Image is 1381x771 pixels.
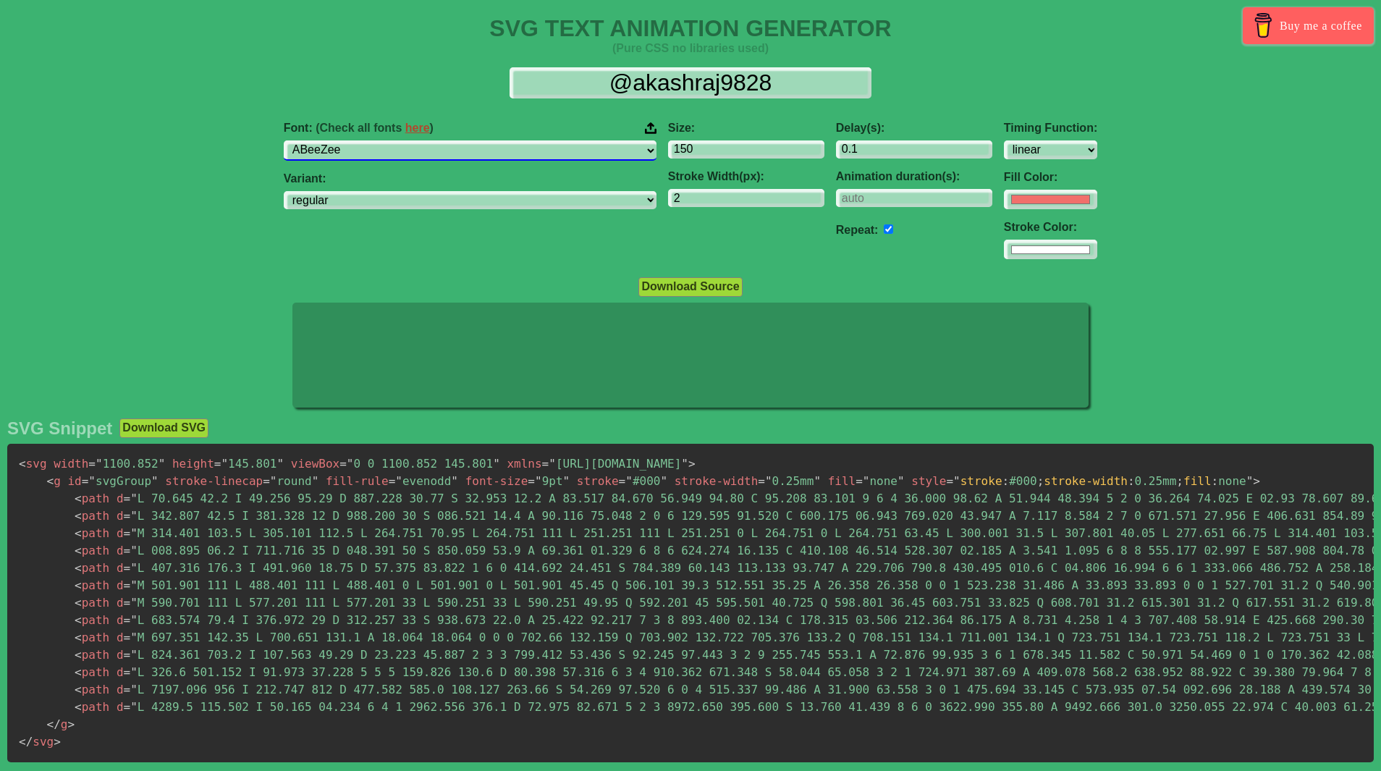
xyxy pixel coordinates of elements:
[124,700,131,714] span: =
[339,457,347,471] span: =
[82,474,159,488] span: svgGroup
[528,474,535,488] span: =
[898,474,905,488] span: "
[856,474,863,488] span: =
[130,665,138,679] span: "
[836,170,992,183] label: Animation duration(s):
[117,700,124,714] span: d
[124,561,131,575] span: =
[117,683,124,696] span: d
[263,474,270,488] span: =
[124,544,131,557] span: =
[117,526,124,540] span: d
[625,474,633,488] span: "
[960,474,1002,488] span: stroke
[117,665,124,679] span: d
[75,544,82,557] span: <
[75,509,82,523] span: <
[75,596,82,610] span: <
[668,170,824,183] label: Stroke Width(px):
[75,613,109,627] span: path
[326,474,389,488] span: fill-rule
[124,526,131,540] span: =
[117,492,124,505] span: d
[130,648,138,662] span: "
[165,474,263,488] span: stroke-linecap
[1280,13,1362,38] span: Buy me a coffee
[75,683,109,696] span: path
[124,492,131,505] span: =
[47,717,61,731] span: </
[1002,474,1010,488] span: :
[758,474,765,488] span: =
[668,122,824,135] label: Size:
[54,457,88,471] span: width
[130,631,138,644] span: "
[75,631,82,644] span: <
[1212,474,1219,488] span: :
[660,474,667,488] span: "
[117,509,124,523] span: d
[884,224,893,234] input: auto
[19,735,54,749] span: svg
[75,509,109,523] span: path
[75,526,82,540] span: <
[67,717,75,731] span: >
[619,474,667,488] span: #000
[1004,122,1097,135] label: Timing Function:
[668,189,824,207] input: 2px
[814,474,821,488] span: "
[688,457,696,471] span: >
[124,631,131,644] span: =
[836,140,992,159] input: 0.1s
[75,613,82,627] span: <
[75,683,82,696] span: <
[510,67,871,98] input: Input Text Here
[675,474,759,488] span: stroke-width
[405,122,430,134] a: here
[124,648,131,662] span: =
[75,665,109,679] span: path
[130,683,138,696] span: "
[88,457,96,471] span: =
[117,631,124,644] span: d
[577,474,619,488] span: stroke
[528,474,570,488] span: 9pt
[1004,221,1097,234] label: Stroke Color:
[47,474,54,488] span: <
[75,561,109,575] span: path
[130,509,138,523] span: "
[1004,171,1097,184] label: Fill Color:
[75,631,109,644] span: path
[96,457,103,471] span: "
[549,457,556,471] span: "
[828,474,856,488] span: fill
[117,648,124,662] span: d
[542,457,549,471] span: =
[75,648,109,662] span: path
[960,474,1246,488] span: #000 0.25mm none
[619,474,626,488] span: =
[668,140,824,159] input: 100
[347,457,354,471] span: "
[389,474,458,488] span: evenodd
[911,474,946,488] span: style
[88,457,165,471] span: 1100.852
[151,474,159,488] span: "
[758,474,821,488] span: 0.25mm
[19,457,47,471] span: svg
[270,474,277,488] span: "
[130,561,138,575] span: "
[88,474,96,488] span: "
[1253,474,1260,488] span: >
[119,418,208,437] button: Download SVG
[263,474,318,488] span: round
[312,474,319,488] span: "
[124,613,131,627] span: =
[75,492,109,505] span: path
[124,596,131,610] span: =
[535,474,542,488] span: "
[54,735,61,749] span: >
[1246,474,1254,488] span: "
[645,122,656,135] img: Upload your font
